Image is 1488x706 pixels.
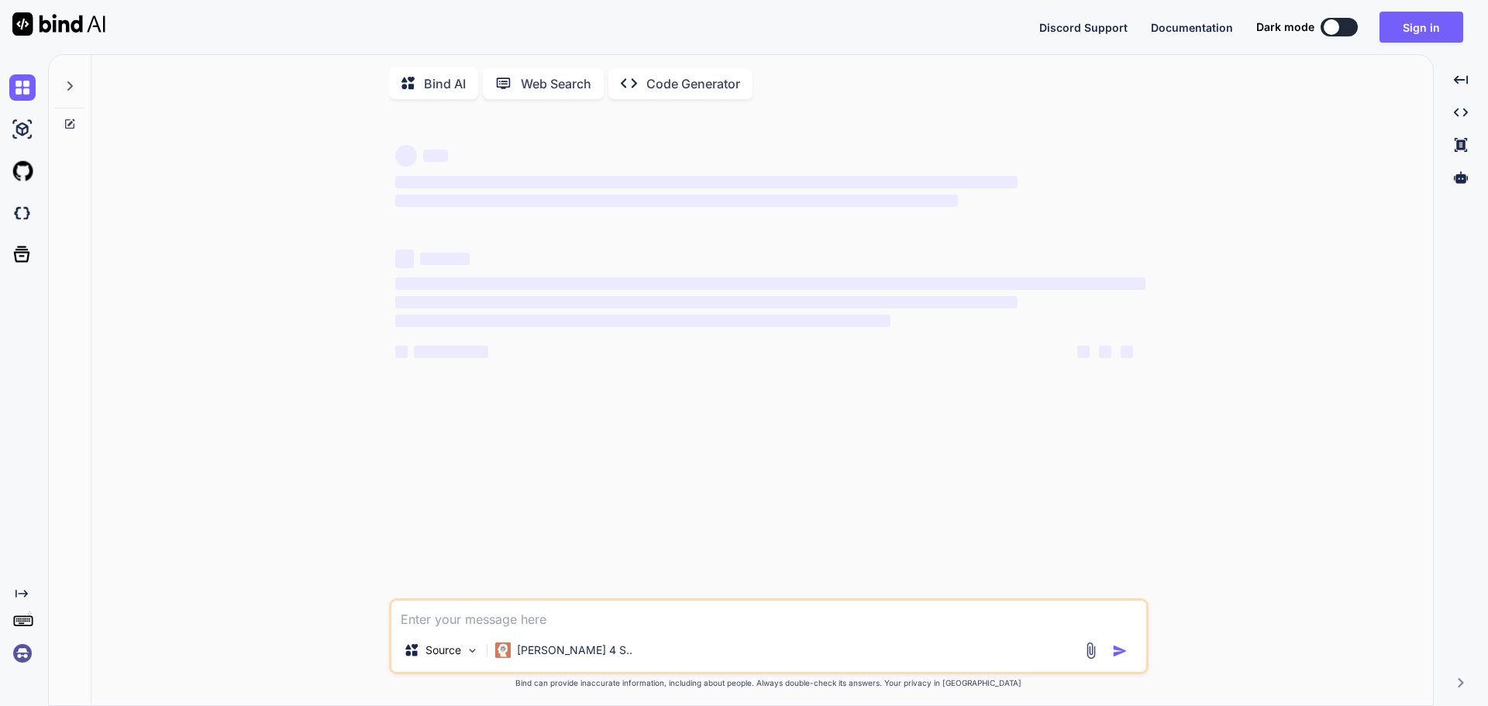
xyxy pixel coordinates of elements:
img: chat [9,74,36,101]
span: ‌ [1077,346,1090,358]
p: Bind can provide inaccurate information, including about people. Always double-check its answers.... [389,677,1149,689]
span: ‌ [395,176,1018,188]
span: ‌ [414,346,488,358]
img: Pick Models [466,644,479,657]
span: ‌ [395,250,414,268]
span: ‌ [423,150,448,162]
span: ‌ [395,145,417,167]
p: Web Search [521,74,591,93]
img: signin [9,640,36,666]
img: githubLight [9,158,36,184]
button: Documentation [1151,19,1233,36]
span: Dark mode [1256,19,1314,35]
img: ai-studio [9,116,36,143]
button: Sign in [1379,12,1463,43]
p: [PERSON_NAME] 4 S.. [517,642,632,658]
p: Bind AI [424,74,466,93]
p: Code Generator [646,74,740,93]
span: ‌ [395,195,958,207]
img: Claude 4 Sonnet [495,642,511,658]
img: attachment [1082,642,1100,660]
img: Bind AI [12,12,105,36]
span: ‌ [1099,346,1111,358]
p: Source [425,642,461,658]
span: ‌ [395,315,890,327]
span: Discord Support [1039,21,1128,34]
button: Discord Support [1039,19,1128,36]
span: ‌ [395,277,1145,290]
span: ‌ [420,253,470,265]
span: ‌ [1121,346,1133,358]
span: Documentation [1151,21,1233,34]
span: ‌ [395,296,1018,308]
img: icon [1112,643,1128,659]
span: ‌ [395,346,408,358]
img: darkCloudIdeIcon [9,200,36,226]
